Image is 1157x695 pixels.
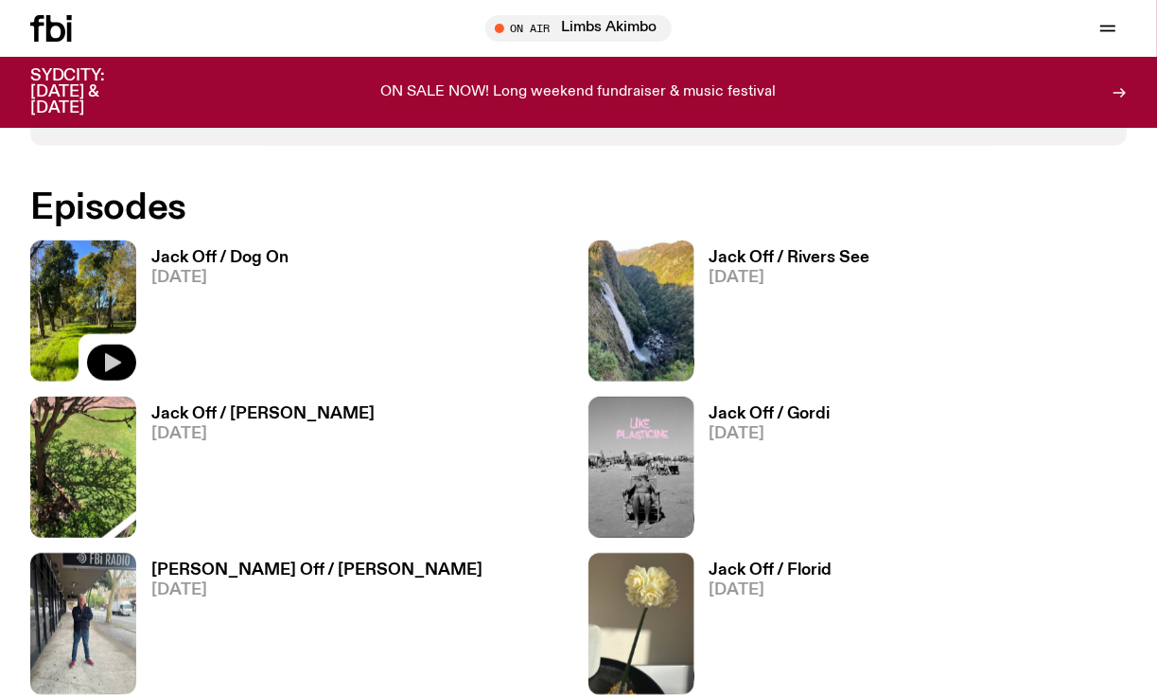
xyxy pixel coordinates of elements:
[151,426,375,442] span: [DATE]
[710,426,831,442] span: [DATE]
[30,68,151,116] h3: SYDCITY: [DATE] & [DATE]
[694,250,870,382] a: Jack Off / Rivers See[DATE]
[381,84,777,101] p: ON SALE NOW! Long weekend fundraiser & music festival
[694,562,833,694] a: Jack Off / Florid[DATE]
[136,250,289,382] a: Jack Off / Dog On[DATE]
[30,191,755,225] h2: Episodes
[710,562,833,579] h3: Jack Off / Florid
[694,406,831,538] a: Jack Off / Gordi[DATE]
[151,250,289,266] h3: Jack Off / Dog On
[151,270,289,286] span: [DATE]
[151,406,375,422] h3: Jack Off / [PERSON_NAME]
[710,250,870,266] h3: Jack Off / Rivers See
[485,15,672,42] button: On AirLimbs Akimbo
[30,553,136,694] img: Charlie Owen standing in front of the fbi radio station
[710,582,833,598] span: [DATE]
[710,406,831,422] h3: Jack Off / Gordi
[151,582,482,598] span: [DATE]
[151,562,482,579] h3: [PERSON_NAME] Off / [PERSON_NAME]
[136,406,375,538] a: Jack Off / [PERSON_NAME][DATE]
[710,270,870,286] span: [DATE]
[136,562,482,694] a: [PERSON_NAME] Off / [PERSON_NAME][DATE]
